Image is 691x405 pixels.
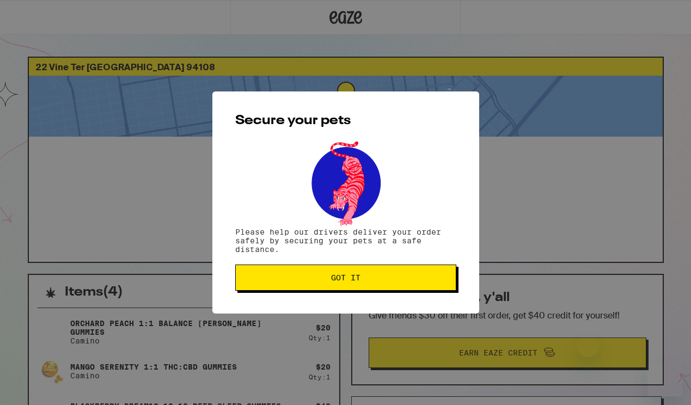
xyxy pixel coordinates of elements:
iframe: Close message [577,335,599,357]
span: Got it [331,274,360,281]
button: Got it [235,265,456,291]
iframe: Button to launch messaging window [647,361,682,396]
p: Please help our drivers deliver your order safely by securing your pets at a safe distance. [235,228,456,254]
img: pets [301,138,390,228]
h2: Secure your pets [235,114,456,127]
